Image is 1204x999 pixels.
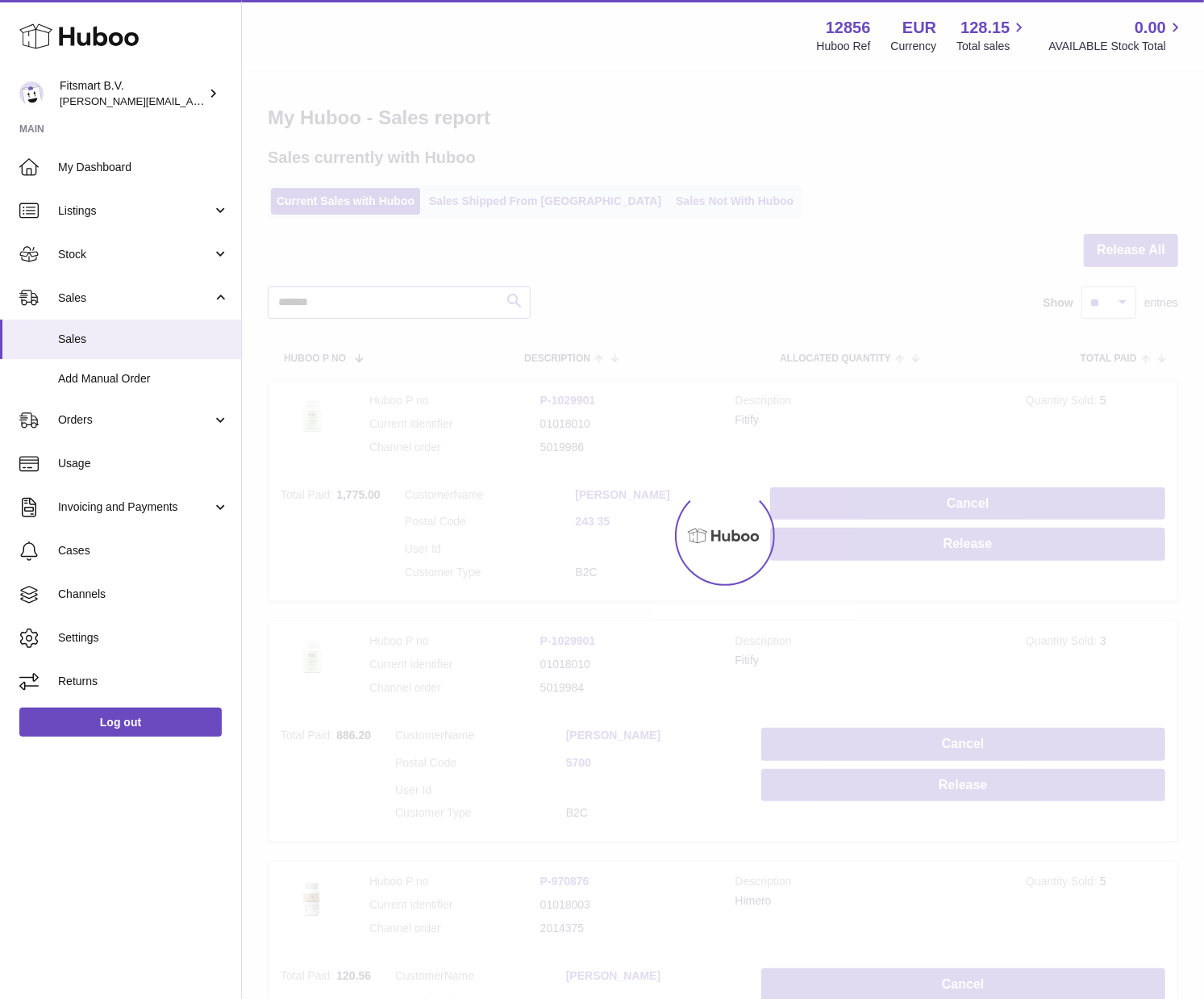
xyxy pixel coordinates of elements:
span: 0.00 [1135,17,1166,39]
a: Log out [19,708,222,737]
a: 128.15 Total sales [956,17,1028,54]
div: Fitsmart B.V. [60,78,205,109]
div: Huboo Ref [817,39,871,54]
span: Settings [58,630,229,646]
span: My Dashboard [58,160,229,175]
span: Invoicing and Payments [58,499,212,515]
span: [PERSON_NAME][EMAIL_ADDRESS][DOMAIN_NAME] [60,94,323,107]
span: Add Manual Order [58,371,229,387]
span: Returns [58,674,229,689]
span: Listings [58,203,212,219]
span: AVAILABLE Stock Total [1048,39,1185,54]
span: Usage [58,456,229,471]
span: 128.15 [960,17,1010,39]
span: Sales [58,291,212,306]
span: Orders [58,412,212,428]
strong: 12856 [826,17,871,39]
span: Total sales [956,39,1028,54]
div: Currency [891,39,937,54]
span: Stock [58,247,212,262]
span: Channels [58,587,229,602]
span: Cases [58,543,229,558]
strong: EUR [902,17,936,39]
span: Sales [58,332,229,347]
img: jonathan@leaderoo.com [19,82,44,106]
a: 0.00 AVAILABLE Stock Total [1048,17,1185,54]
